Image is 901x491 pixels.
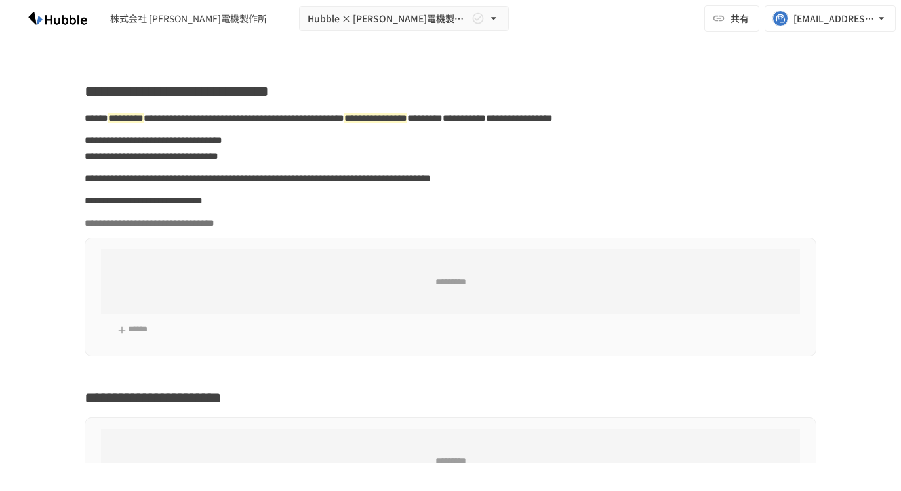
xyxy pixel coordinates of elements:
div: [EMAIL_ADDRESS][DOMAIN_NAME] [793,11,875,27]
img: HzDRNkGCf7KYO4GfwKnzITak6oVsp5RHeZBEM1dQFiQ [16,8,100,29]
button: [EMAIL_ADDRESS][DOMAIN_NAME] [765,5,896,32]
button: Hubble × [PERSON_NAME]電機製作所 オンボーディングプロジェクト [299,6,509,32]
span: Hubble × [PERSON_NAME]電機製作所 オンボーディングプロジェクト [308,11,469,27]
div: 株式会社 [PERSON_NAME]電機製作所 [110,12,267,26]
span: 共有 [731,11,749,26]
button: 共有 [704,5,759,32]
